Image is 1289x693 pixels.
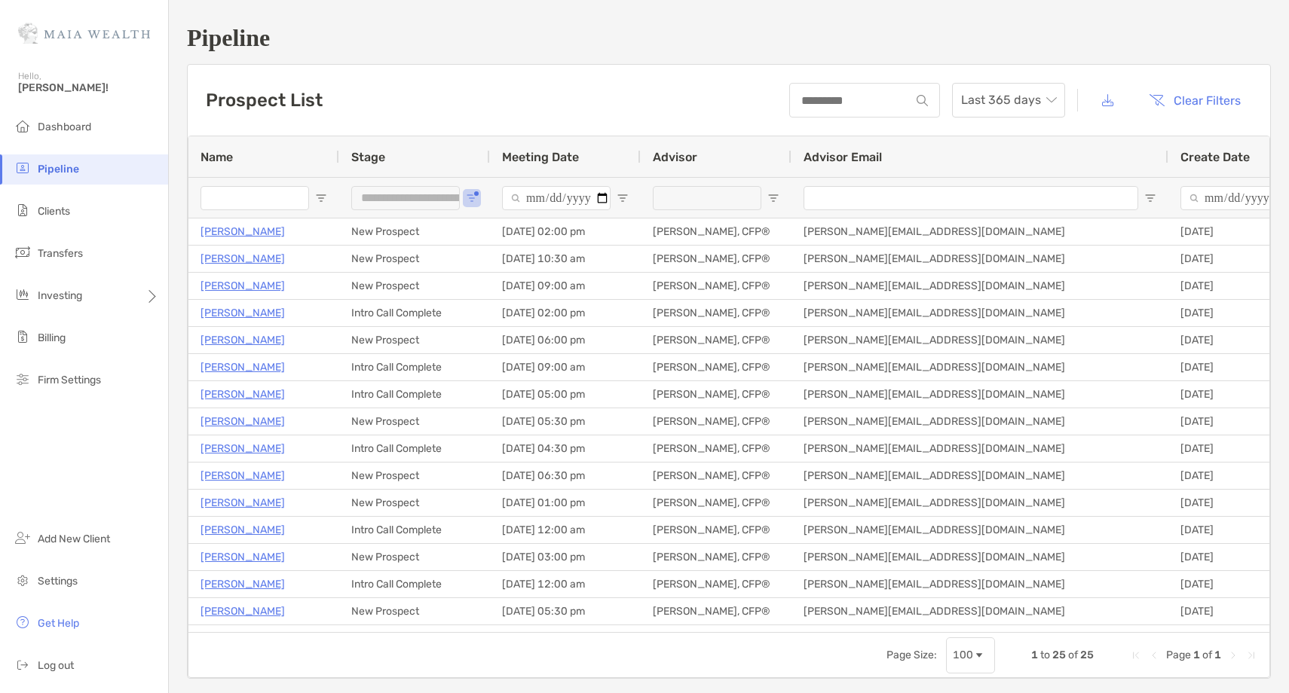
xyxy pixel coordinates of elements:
[886,649,937,661] div: Page Size:
[490,463,641,489] div: [DATE] 06:30 pm
[791,273,1168,299] div: [PERSON_NAME][EMAIL_ADDRESS][DOMAIN_NAME]
[14,159,32,177] img: pipeline icon
[791,381,1168,408] div: [PERSON_NAME][EMAIL_ADDRESS][DOMAIN_NAME]
[201,412,285,431] p: [PERSON_NAME]
[490,435,641,462] div: [DATE] 04:30 pm
[791,408,1168,435] div: [PERSON_NAME][EMAIL_ADDRESS][DOMAIN_NAME]
[1052,649,1066,661] span: 25
[14,370,32,388] img: firm-settings icon
[201,186,309,210] input: Name Filter Input
[791,463,1168,489] div: [PERSON_NAME][EMAIL_ADDRESS][DOMAIN_NAME]
[14,571,32,589] img: settings icon
[38,617,79,630] span: Get Help
[38,374,101,386] span: Firm Settings
[490,408,641,435] div: [DATE] 05:30 pm
[490,246,641,272] div: [DATE] 10:30 am
[339,463,490,489] div: New Prospect
[201,466,285,485] p: [PERSON_NAME]
[791,300,1168,326] div: [PERSON_NAME][EMAIL_ADDRESS][DOMAIN_NAME]
[617,192,629,204] button: Open Filter Menu
[201,575,285,594] a: [PERSON_NAME]
[339,625,490,652] div: Intro Call Complete
[502,186,611,210] input: Meeting Date Filter Input
[791,218,1168,245] div: [PERSON_NAME][EMAIL_ADDRESS][DOMAIN_NAME]
[804,150,882,164] span: Advisor Email
[201,304,285,322] a: [PERSON_NAME]
[1040,649,1050,661] span: to
[791,246,1168,272] div: [PERSON_NAME][EMAIL_ADDRESS][DOMAIN_NAME]
[201,548,285,566] a: [PERSON_NAME]
[490,490,641,516] div: [DATE] 01:00 pm
[38,289,82,302] span: Investing
[641,490,791,516] div: [PERSON_NAME], CFP®
[490,218,641,245] div: [DATE] 02:00 pm
[38,575,78,588] span: Settings
[961,84,1056,117] span: Last 365 days
[490,327,641,353] div: [DATE] 06:00 pm
[351,150,385,164] span: Stage
[14,529,32,547] img: add_new_client icon
[791,598,1168,624] div: [PERSON_NAME][EMAIL_ADDRESS][DOMAIN_NAME]
[490,517,641,543] div: [DATE] 12:00 am
[201,439,285,458] a: [PERSON_NAME]
[201,276,285,295] p: [PERSON_NAME]
[38,121,91,133] span: Dashboard
[641,625,791,652] div: [PERSON_NAME], CFP®
[490,273,641,299] div: [DATE] 09:00 am
[1193,649,1200,661] span: 1
[18,81,159,94] span: [PERSON_NAME]!
[339,435,490,462] div: Intro Call Complete
[339,571,490,597] div: Intro Call Complete
[201,358,285,377] p: [PERSON_NAME]
[315,192,327,204] button: Open Filter Menu
[791,327,1168,353] div: [PERSON_NAME][EMAIL_ADDRESS][DOMAIN_NAME]
[641,218,791,245] div: [PERSON_NAME], CFP®
[653,150,697,164] span: Advisor
[1227,649,1239,661] div: Next Page
[791,544,1168,570] div: [PERSON_NAME][EMAIL_ADDRESS][DOMAIN_NAME]
[1180,150,1250,164] span: Create Date
[14,613,32,631] img: get-help icon
[641,544,791,570] div: [PERSON_NAME], CFP®
[187,24,1271,52] h1: Pipeline
[490,625,641,652] div: [DATE] 10:00 am
[490,300,641,326] div: [DATE] 02:00 pm
[641,435,791,462] div: [PERSON_NAME], CFP®
[38,533,110,545] span: Add New Client
[953,649,973,661] div: 100
[201,222,285,241] a: [PERSON_NAME]
[641,463,791,489] div: [PERSON_NAME], CFP®
[502,150,579,164] span: Meeting Date
[490,544,641,570] div: [DATE] 03:00 pm
[791,490,1168,516] div: [PERSON_NAME][EMAIL_ADDRESS][DOMAIN_NAME]
[641,246,791,272] div: [PERSON_NAME], CFP®
[641,408,791,435] div: [PERSON_NAME], CFP®
[339,408,490,435] div: New Prospect
[339,300,490,326] div: Intro Call Complete
[38,247,83,260] span: Transfers
[767,192,779,204] button: Open Filter Menu
[206,90,323,111] h3: Prospect List
[201,493,285,512] a: [PERSON_NAME]
[339,246,490,272] div: New Prospect
[641,571,791,597] div: [PERSON_NAME], CFP®
[339,544,490,570] div: New Prospect
[1180,186,1289,210] input: Create Date Filter Input
[641,354,791,380] div: [PERSON_NAME], CFP®
[1148,649,1160,661] div: Previous Page
[14,117,32,135] img: dashboard icon
[641,273,791,299] div: [PERSON_NAME], CFP®
[339,381,490,408] div: Intro Call Complete
[1202,649,1212,661] span: of
[201,629,285,648] a: [PERSON_NAME]
[38,205,70,218] span: Clients
[201,602,285,621] a: [PERSON_NAME]
[201,521,285,539] a: [PERSON_NAME]
[1080,649,1094,661] span: 25
[946,637,995,673] div: Page Size
[201,385,285,404] a: [PERSON_NAME]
